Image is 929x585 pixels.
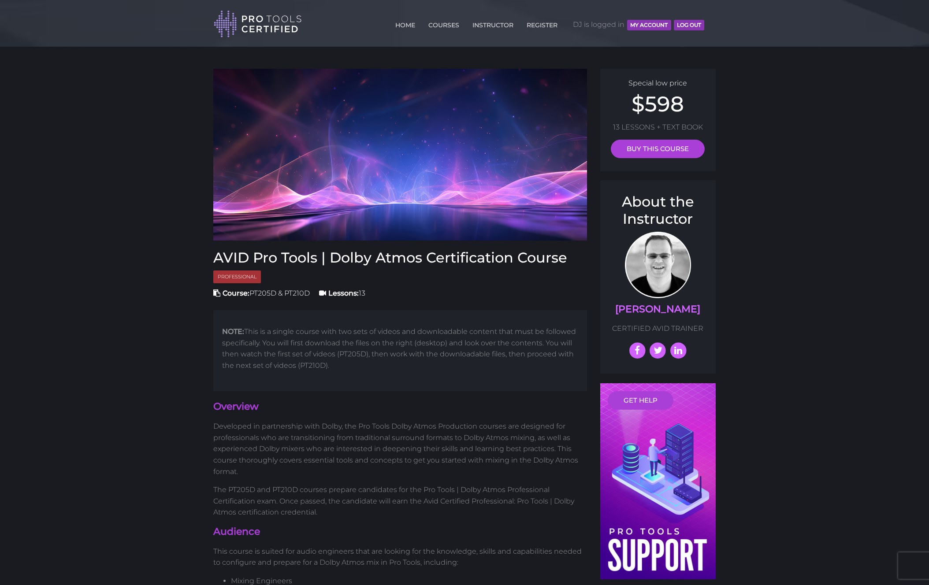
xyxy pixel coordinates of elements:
a: REGISTER [524,16,560,30]
p: 13 LESSONS + TEXT BOOK [609,122,707,133]
button: Log Out [674,20,704,30]
p: The PT205D and PT210D courses prepare candidates for the Pro Tools | Dolby Atmos Professional Cer... [213,484,587,518]
a: GET HELP [608,391,673,410]
p: Developed in partnership with Dolby, the Pro Tools Dolby Atmos Production courses are designed fo... [213,421,587,477]
button: MY ACCOUNT [627,20,671,30]
img: Prof. Scott [625,232,691,298]
a: HOME [393,16,417,30]
span: PT205D & PT210D [213,289,310,297]
a: INSTRUCTOR [470,16,516,30]
h4: Overview [213,400,587,414]
p: CERTIFIED AVID TRAINER [609,323,707,334]
img: AVID Pro Tools Dolby Atmos [213,69,587,241]
span: Professional [213,270,261,283]
h3: AVID Pro Tools | Dolby Atmos Certification Course [213,249,587,266]
strong: Lessons: [328,289,359,297]
h3: About the Instructor [609,193,707,227]
h2: $598 [609,93,707,115]
h4: Audience [213,525,587,539]
a: [PERSON_NAME] [615,303,700,315]
span: 13 [319,289,365,297]
strong: Course: [223,289,249,297]
a: COURSES [426,16,461,30]
img: Pro Tools Certified Logo [214,10,302,38]
a: BUY THIS COURSE [611,140,705,158]
span: Special low price [628,79,687,87]
strong: NOTE: [222,327,244,336]
p: This course is suited for audio engineers that are looking for the knowledge, skills and capabili... [213,546,587,568]
p: This is a single course with two sets of videos and downloadable content that must be followed sp... [222,326,578,371]
span: DJ is logged in [573,11,704,38]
